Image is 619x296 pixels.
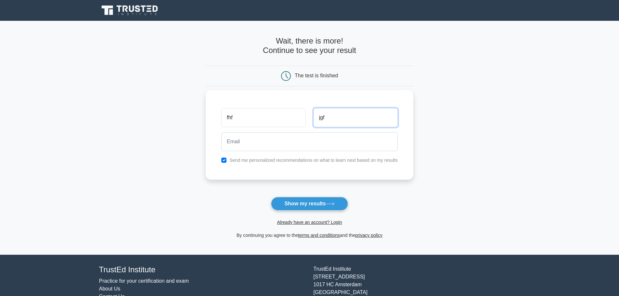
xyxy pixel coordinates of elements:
[271,197,348,211] button: Show my results
[221,132,398,151] input: Email
[221,108,305,127] input: First name
[314,108,398,127] input: Last name
[295,73,338,78] div: The test is finished
[229,158,398,163] label: Send me personalized recommendations on what to learn next based on my results
[298,233,340,238] a: terms and conditions
[99,286,121,291] a: About Us
[355,233,382,238] a: privacy policy
[99,265,306,275] h4: TrustEd Institute
[277,220,342,225] a: Already have an account? Login
[206,36,413,55] h4: Wait, there is more! Continue to see your result
[99,278,189,284] a: Practice for your certification and exam
[202,231,417,239] div: By continuing you agree to the and the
